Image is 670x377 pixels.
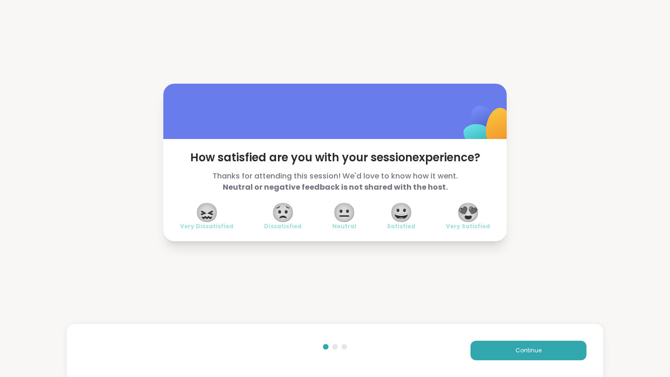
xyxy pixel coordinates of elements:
[223,182,448,192] b: Neutral or negative feedback is not shared with the host.
[180,223,233,230] span: Very Dissatisfied
[332,223,356,230] span: Neutral
[390,204,413,221] span: 😀
[180,150,490,165] span: How satisfied are you with your session experience?
[271,204,295,221] span: 😟
[457,204,480,221] span: 😍
[515,346,541,355] span: Continue
[195,204,219,221] span: 😖
[470,341,586,360] button: Continue
[446,223,490,230] span: Very Satisfied
[442,81,534,174] img: ShareWell Logomark
[180,171,490,193] span: Thanks for attending this session! We'd love to know how it went.
[264,223,302,230] span: Dissatisfied
[333,204,356,221] span: 😐
[387,223,415,230] span: Satisfied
